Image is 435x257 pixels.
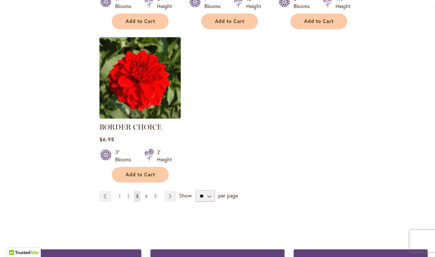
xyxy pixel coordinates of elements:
[215,18,245,24] span: Add to Cart
[115,149,136,163] div: 3" Blooms
[179,192,192,199] span: Show
[5,231,26,252] iframe: Launch Accessibility Center
[99,123,162,131] a: BORDER CHOICE
[152,191,158,202] a: 5
[99,113,181,120] a: BORDER CHOICE
[136,193,138,199] span: 3
[99,136,114,143] span: $6.95
[154,193,157,199] span: 5
[117,191,122,202] a: 1
[145,193,148,199] span: 4
[112,14,169,29] button: Add to Cart
[143,191,149,202] a: 4
[112,167,169,183] button: Add to Cart
[126,172,156,178] span: Add to Cart
[218,192,238,199] span: per page
[125,191,131,202] a: 2
[157,149,172,163] div: 2' Height
[290,14,347,29] button: Add to Cart
[99,37,181,119] img: BORDER CHOICE
[127,193,129,199] span: 2
[126,18,156,24] span: Add to Cart
[119,193,121,199] span: 1
[304,18,334,24] span: Add to Cart
[201,14,258,29] button: Add to Cart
